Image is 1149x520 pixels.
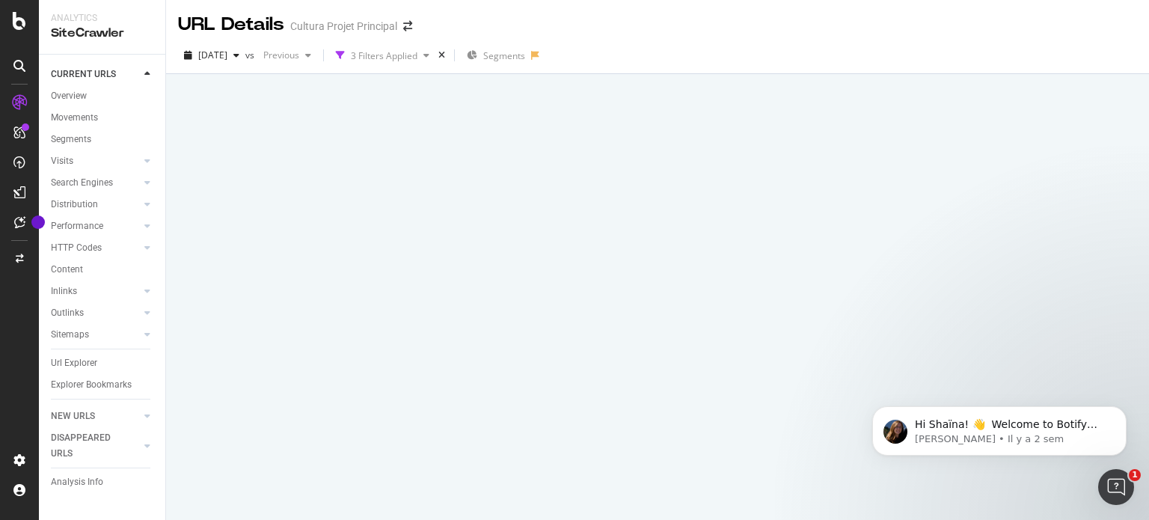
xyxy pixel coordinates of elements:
[51,153,73,169] div: Visits
[51,305,84,321] div: Outlinks
[51,132,155,147] a: Segments
[51,88,155,104] a: Overview
[51,110,98,126] div: Movements
[178,12,284,37] div: URL Details
[51,474,155,490] a: Analysis Info
[1098,469,1134,505] iframe: Intercom live chat
[51,327,89,343] div: Sitemaps
[198,49,227,61] span: 2025 Aug. 11th
[51,218,140,234] a: Performance
[51,88,87,104] div: Overview
[51,132,91,147] div: Segments
[31,215,45,229] div: Tooltip anchor
[435,48,448,63] div: times
[51,262,83,278] div: Content
[51,240,102,256] div: HTTP Codes
[257,49,299,61] span: Previous
[51,153,140,169] a: Visits
[51,25,153,42] div: SiteCrawler
[51,67,116,82] div: CURRENT URLS
[351,49,417,62] div: 3 Filters Applied
[51,12,153,25] div: Analytics
[483,49,525,62] span: Segments
[51,327,140,343] a: Sitemaps
[245,49,257,61] span: vs
[51,110,155,126] a: Movements
[1129,469,1141,481] span: 1
[257,43,317,67] button: Previous
[51,197,98,212] div: Distribution
[51,262,155,278] a: Content
[51,284,140,299] a: Inlinks
[51,175,140,191] a: Search Engines
[461,43,531,67] button: Segments
[51,409,140,424] a: NEW URLS
[51,67,140,82] a: CURRENT URLS
[290,19,397,34] div: Cultura Projet Principal
[51,355,155,371] a: Url Explorer
[51,197,140,212] a: Distribution
[51,430,140,462] a: DISAPPEARED URLS
[51,218,103,234] div: Performance
[51,305,140,321] a: Outlinks
[51,175,113,191] div: Search Engines
[51,430,126,462] div: DISAPPEARED URLS
[850,375,1149,480] iframe: Intercom notifications message
[178,43,245,67] button: [DATE]
[51,474,103,490] div: Analysis Info
[51,377,155,393] a: Explorer Bookmarks
[51,409,95,424] div: NEW URLS
[403,21,412,31] div: arrow-right-arrow-left
[51,377,132,393] div: Explorer Bookmarks
[51,284,77,299] div: Inlinks
[330,43,435,67] button: 3 Filters Applied
[51,355,97,371] div: Url Explorer
[51,240,140,256] a: HTTP Codes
